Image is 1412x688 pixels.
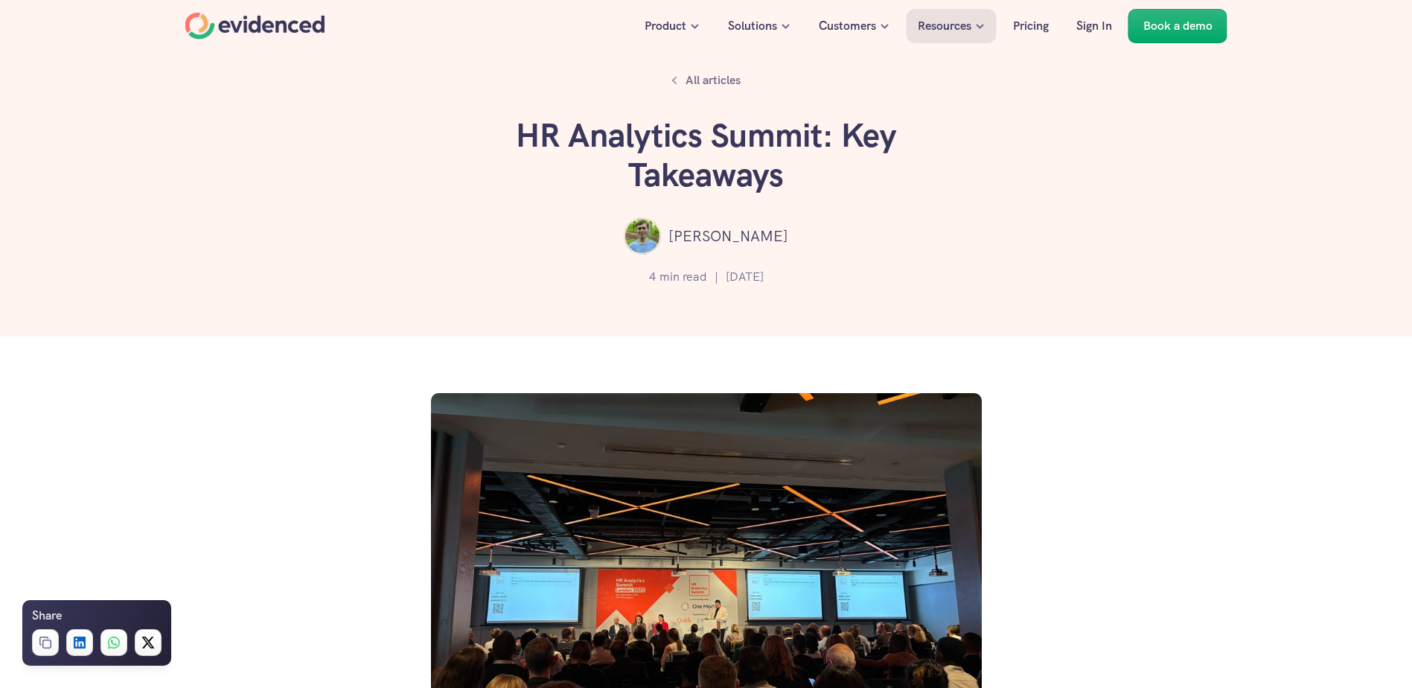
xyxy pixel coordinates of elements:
a: Book a demo [1128,9,1227,43]
p: [DATE] [726,267,764,287]
p: min read [659,267,707,287]
p: Customers [819,16,876,36]
p: | [715,267,718,287]
a: Home [185,13,325,39]
p: [PERSON_NAME] [668,224,788,248]
a: All articles [663,67,749,94]
a: Sign In [1065,9,1123,43]
p: Resources [918,16,971,36]
p: Solutions [728,16,777,36]
p: 4 [649,267,656,287]
img: "" [624,217,661,255]
a: Pricing [1002,9,1060,43]
h1: HR Analytics Summit: Key Takeaways [483,116,930,195]
p: Sign In [1076,16,1112,36]
p: Pricing [1013,16,1049,36]
h6: Share [32,606,62,625]
p: Book a demo [1143,16,1213,36]
p: All articles [686,71,741,90]
p: Product [645,16,686,36]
